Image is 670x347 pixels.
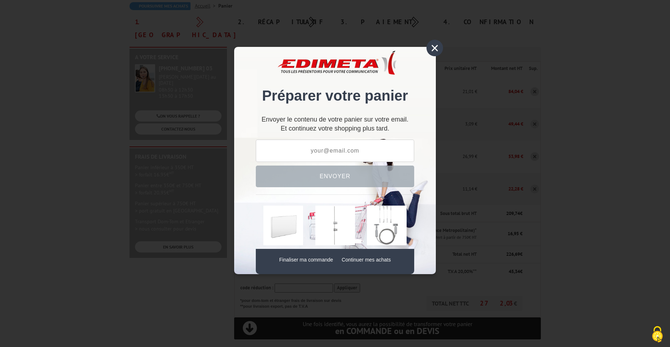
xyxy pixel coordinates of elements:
a: Finaliser ma commande [279,257,333,263]
p: Envoyer le contenu de votre panier sur votre email. [256,119,414,120]
button: Cookies (fenêtre modale) [645,322,670,347]
button: Envoyer [256,166,414,187]
input: your@email.com [256,140,414,162]
a: Continuer mes achats [342,257,391,263]
div: Et continuez votre shopping plus tard. [256,119,414,132]
div: Préparer votre panier [256,58,414,111]
div: × [426,40,443,56]
img: Cookies (fenêtre modale) [648,325,666,343]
